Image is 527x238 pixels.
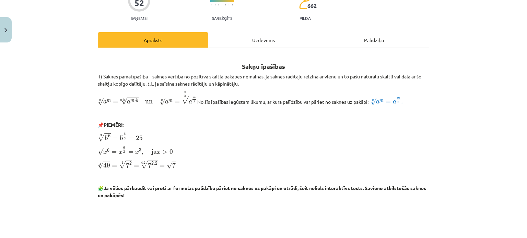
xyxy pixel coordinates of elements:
[165,100,168,104] span: a
[112,151,117,154] span: =
[319,32,429,48] div: Palīdzība
[139,148,141,152] span: 3
[397,97,400,99] span: m
[154,163,155,165] span: :
[242,62,285,70] b: Sakņu īpašības
[104,122,124,128] b: PIEMĒRI:
[401,101,403,104] span: .
[98,121,429,128] p: 📌
[160,165,165,167] span: =
[157,151,161,154] span: x
[119,161,126,169] span: √
[371,98,376,105] span: √
[151,162,154,165] span: 2
[98,185,426,198] b: Ja vēlies pārbaudīt vai proti ar formulas palīdzību pāriet no saknes uz pakāpi un otrādi, šeit ne...
[103,163,110,168] span: 49
[128,16,150,21] p: Saņemsi
[124,133,126,135] span: 6
[121,98,127,105] span: √
[113,137,118,140] span: =
[98,32,208,48] div: Apraksts
[225,4,226,5] img: icon-short-line-57e1e144782c952c97e751825c79c345078a6d821885a25fce030b3d8c18986b.svg
[397,101,399,103] span: n
[376,100,379,104] span: a
[208,32,319,48] div: Uzdevums
[123,146,125,149] span: 6
[212,16,232,21] p: Sarežģīts
[112,165,117,167] span: =
[151,149,157,155] span: ja
[172,163,176,168] span: 7
[129,137,134,140] span: =
[148,163,151,168] span: 7
[113,101,118,103] span: =
[123,151,125,153] span: 2
[127,100,130,104] span: a
[160,98,165,105] span: √
[182,96,189,104] span: √
[103,151,107,154] span: x
[107,100,111,102] span: m
[379,100,384,102] span: m
[135,151,139,154] span: x
[4,28,7,33] img: icon-close-lesson-0947bae3869378f0d4975bcd49f059093ad1ed9edebbc8119c70593378902aed.svg
[184,95,186,98] span: k
[98,133,105,141] span: √
[307,3,317,9] span: 662
[142,152,143,155] span: ,
[124,137,126,139] span: 3
[134,100,136,102] span: ⋅
[189,100,192,104] span: a
[184,92,186,93] span: n
[103,100,107,104] span: a
[120,136,123,140] span: 5
[134,165,139,167] span: =
[126,163,129,168] span: 7
[128,151,133,154] span: =
[129,162,132,165] span: 2
[136,136,143,140] span: 25
[98,185,429,199] p: 🧩
[169,149,173,154] span: 0
[167,162,172,169] span: √
[119,151,122,154] span: x
[98,98,103,105] span: √
[300,16,311,21] p: pilda
[168,100,173,102] span: m
[155,162,157,165] span: 2
[194,100,195,103] span: k
[136,98,138,102] span: k
[130,100,134,102] span: m
[98,73,429,87] p: 1) Saknes pamatīpašība – saknes vērtība no pozitīva skaitļa pakāpes nemainās, ja saknes rādītāju ...
[98,148,103,155] span: √
[211,4,212,5] img: icon-short-line-57e1e144782c952c97e751825c79c345078a6d821885a25fce030b3d8c18986b.svg
[175,101,180,103] span: =
[232,4,233,5] img: icon-short-line-57e1e144782c952c97e751825c79c345078a6d821885a25fce030b3d8c18986b.svg
[393,100,396,104] span: a
[120,99,122,101] span: n
[218,4,219,5] img: icon-short-line-57e1e144782c952c97e751825c79c345078a6d821885a25fce030b3d8c18986b.svg
[105,136,108,140] span: 5
[98,162,103,169] span: √
[141,161,148,169] span: √
[107,149,109,152] span: 6
[162,150,167,154] span: >
[193,97,196,99] span: m
[145,100,153,104] span: un
[98,91,429,106] p: No šīs īpašības iegūstam likumu, ar kura palīdzību var pāriet no saknes uz pakāpi:
[108,134,110,138] span: 6
[386,101,391,103] span: =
